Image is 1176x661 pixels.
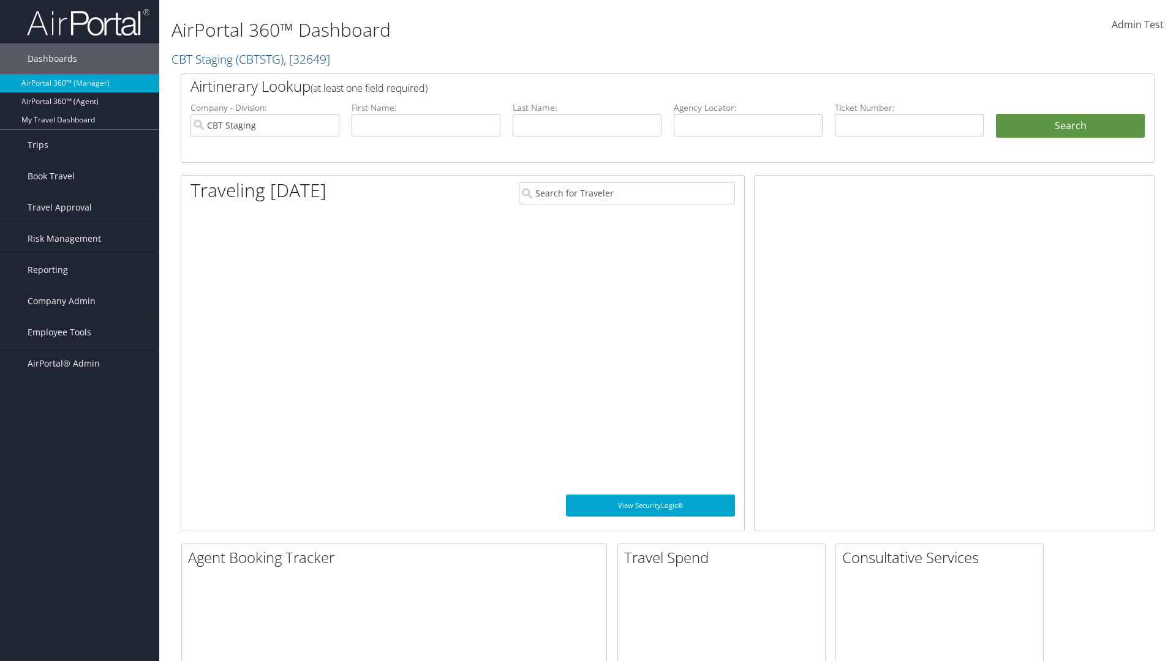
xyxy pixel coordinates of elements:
span: Admin Test [1112,18,1164,31]
span: Book Travel [28,161,75,192]
span: Dashboards [28,43,77,74]
label: Agency Locator: [674,102,823,114]
h2: Airtinerary Lookup [190,76,1064,97]
span: Travel Approval [28,192,92,223]
label: Company - Division: [190,102,339,114]
span: Reporting [28,255,68,285]
span: , [ 32649 ] [284,51,330,67]
h2: Travel Spend [624,547,825,568]
label: First Name: [352,102,500,114]
h2: Consultative Services [842,547,1043,568]
a: Admin Test [1112,6,1164,44]
input: Search for Traveler [519,182,735,204]
label: Last Name: [513,102,661,114]
h2: Agent Booking Tracker [188,547,606,568]
span: Employee Tools [28,317,91,348]
span: Trips [28,130,48,160]
h1: Traveling [DATE] [190,177,326,203]
span: Risk Management [28,223,101,254]
span: ( CBTSTG ) [236,51,284,67]
a: CBT Staging [171,51,330,67]
span: Company Admin [28,286,96,316]
img: airportal-logo.png [27,8,149,37]
span: AirPortal® Admin [28,348,100,379]
button: Search [996,114,1145,138]
h1: AirPortal 360™ Dashboard [171,17,833,43]
a: View SecurityLogic® [566,495,735,517]
label: Ticket Number: [835,102,984,114]
span: (at least one field required) [311,81,428,95]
